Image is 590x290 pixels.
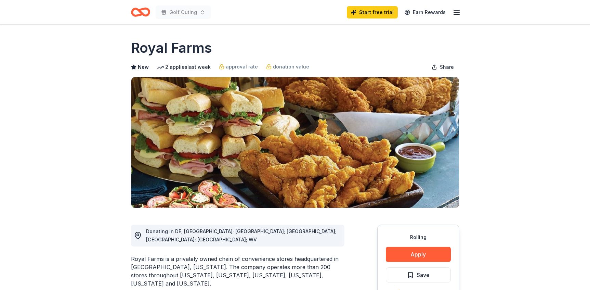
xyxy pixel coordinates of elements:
[386,247,451,262] button: Apply
[131,255,344,288] div: Royal Farms is a privately owned chain of convenience stores headquartered in [GEOGRAPHIC_DATA], ...
[131,38,212,58] h1: Royal Farms
[146,228,337,242] span: Donating in DE; [GEOGRAPHIC_DATA]; [GEOGRAPHIC_DATA]; [GEOGRAPHIC_DATA]; [GEOGRAPHIC_DATA]; [GEOG...
[347,6,398,18] a: Start free trial
[426,60,459,74] button: Share
[401,6,450,18] a: Earn Rewards
[226,63,258,71] span: approval rate
[138,63,149,71] span: New
[131,77,459,208] img: Image for Royal Farms
[156,5,211,19] button: Golf Outing
[157,63,211,71] div: 2 applies last week
[386,267,451,282] button: Save
[219,63,258,71] a: approval rate
[131,4,150,20] a: Home
[417,270,430,279] span: Save
[440,63,454,71] span: Share
[273,63,309,71] span: donation value
[169,8,197,16] span: Golf Outing
[266,63,309,71] a: donation value
[386,233,451,241] div: Rolling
